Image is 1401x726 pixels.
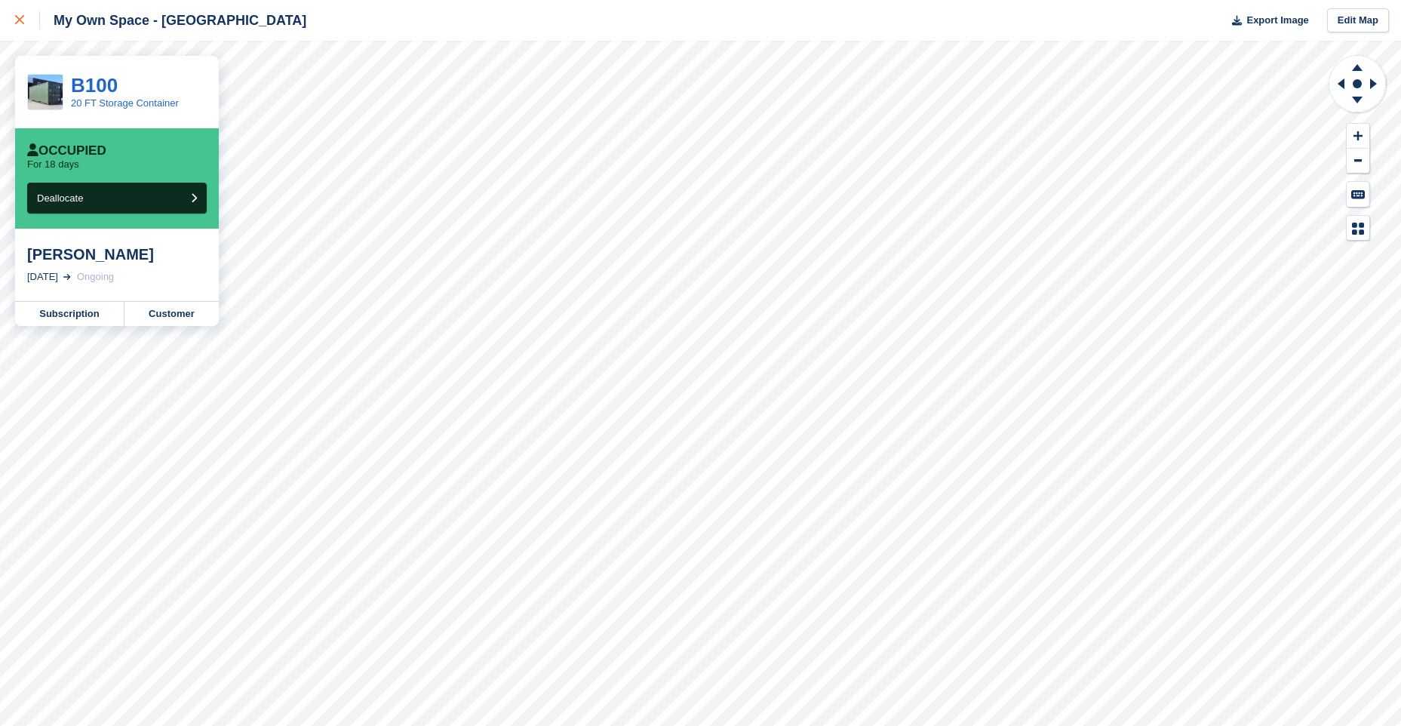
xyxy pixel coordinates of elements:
button: Zoom In [1347,124,1369,149]
div: Ongoing [77,269,114,285]
a: B100 [71,74,118,97]
span: Deallocate [37,192,83,204]
p: For 18 days [27,158,79,171]
span: Export Image [1246,13,1308,28]
button: Export Image [1223,8,1309,33]
a: Customer [124,302,219,326]
div: My Own Space - [GEOGRAPHIC_DATA] [40,11,306,29]
button: Keyboard Shortcuts [1347,182,1369,207]
img: CSS_Pricing_20ftContainer_683x683.jpg [28,75,63,109]
div: [PERSON_NAME] [27,245,207,263]
div: Occupied [27,143,106,158]
img: arrow-right-light-icn-cde0832a797a2874e46488d9cf13f60e5c3a73dbe684e267c42b8395dfbc2abf.svg [63,274,71,280]
button: Map Legend [1347,216,1369,241]
a: Subscription [15,302,124,326]
div: [DATE] [27,269,58,285]
button: Deallocate [27,183,207,214]
a: Edit Map [1327,8,1389,33]
a: 20 FT Storage Container [71,97,179,109]
button: Zoom Out [1347,149,1369,174]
